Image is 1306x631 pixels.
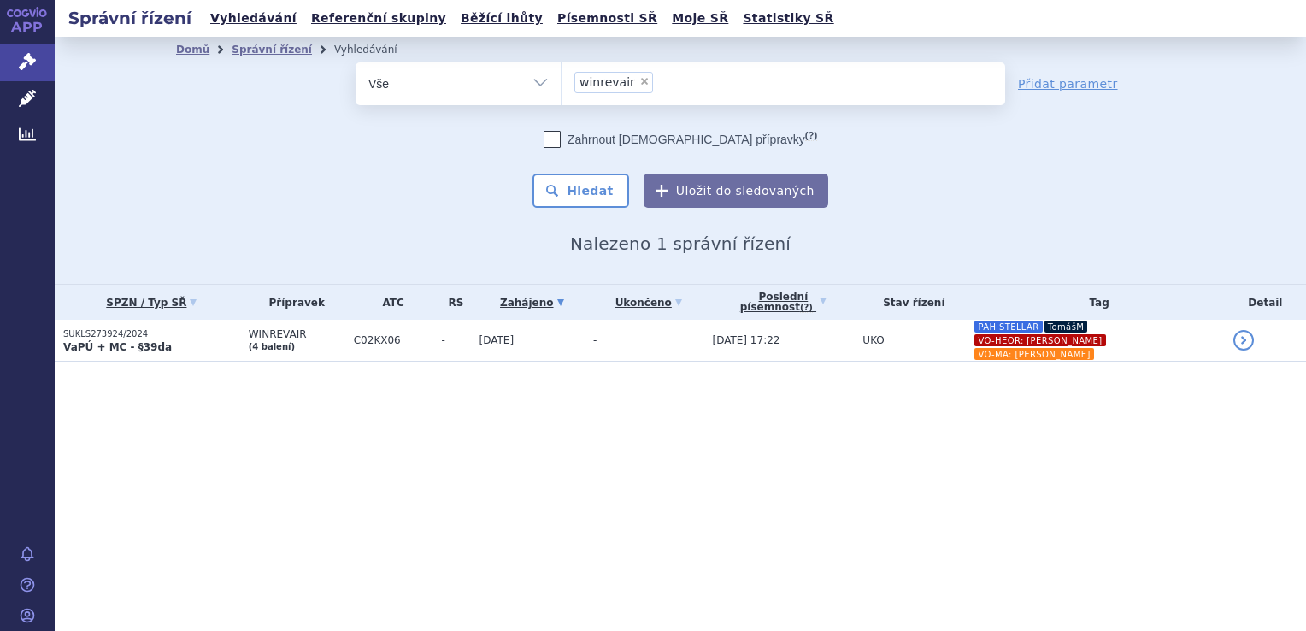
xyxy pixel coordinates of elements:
input: winrevair [658,71,668,92]
label: Zahrnout [DEMOGRAPHIC_DATA] přípravky [544,131,817,148]
th: RS [432,285,470,320]
a: Správní řízení [232,44,312,56]
a: Vyhledávání [205,7,302,30]
i: PAH STELLAR [974,321,1042,333]
abbr: (?) [800,303,813,313]
a: Běžící lhůty [456,7,548,30]
a: Přidat parametr [1018,75,1118,92]
span: - [441,334,470,346]
i: TomášM [1044,321,1088,333]
a: (4 balení) [249,342,295,351]
i: VO-MA: [PERSON_NAME] [974,348,1093,360]
span: WINREVAIR [249,328,345,340]
th: Tag [965,285,1224,320]
span: [DATE] [479,334,515,346]
li: Vyhledávání [334,37,420,62]
a: SPZN / Typ SŘ [63,291,240,315]
span: × [639,76,650,86]
a: Statistiky SŘ [738,7,838,30]
span: Nalezeno 1 správní řízení [570,233,791,254]
span: winrevair [579,76,635,88]
p: SUKLS273924/2024 [63,328,240,340]
span: [DATE] 17:22 [712,334,779,346]
button: Uložit do sledovaných [644,174,828,208]
th: Detail [1225,285,1306,320]
i: VO-HEOR: [PERSON_NAME] [974,334,1105,346]
span: - [593,334,597,346]
a: Poslednípísemnost(?) [712,285,854,320]
abbr: (?) [805,130,817,141]
span: UKO [862,334,884,346]
span: C02KX06 [354,334,433,346]
th: ATC [345,285,433,320]
h2: Správní řízení [55,6,205,30]
th: Přípravek [240,285,345,320]
a: Domů [176,44,209,56]
strong: VaPÚ + MC - §39da [63,341,172,353]
a: Písemnosti SŘ [552,7,662,30]
a: Moje SŘ [667,7,733,30]
a: Referenční skupiny [306,7,451,30]
button: Hledat [532,174,629,208]
a: detail [1233,330,1254,351]
a: Ukončeno [593,291,703,315]
a: Zahájeno [479,291,585,315]
th: Stav řízení [854,285,965,320]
